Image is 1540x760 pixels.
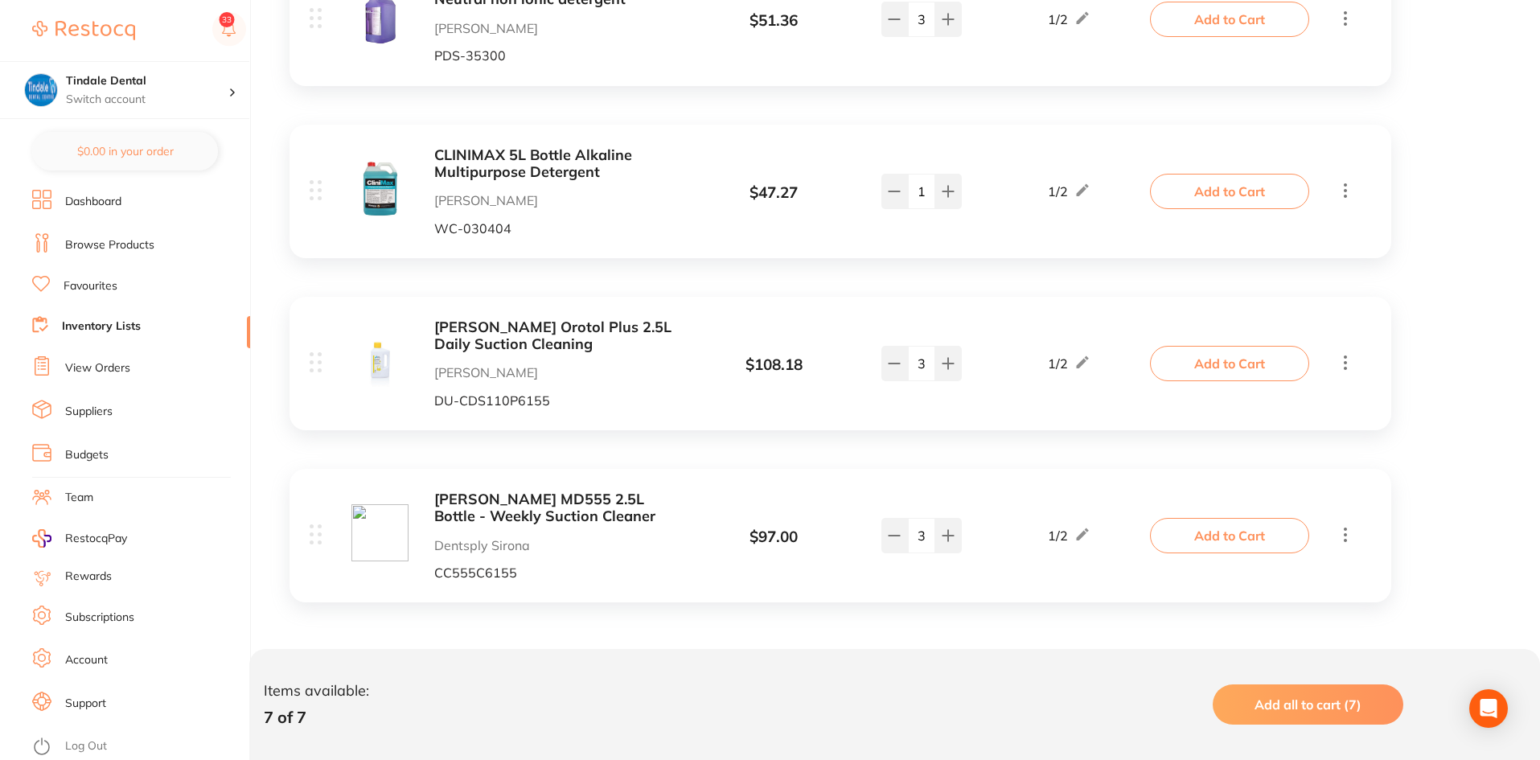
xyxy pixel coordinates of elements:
img: NC5qcGc [351,160,409,217]
div: 1 / 2 [1048,182,1090,201]
a: Favourites [64,278,117,294]
button: Log Out [32,734,245,760]
img: Tindale Dental [25,74,57,106]
div: 1 / 2 [1048,10,1090,29]
p: Dentsply Sirona [434,538,689,553]
div: $ 51.36 [689,12,858,30]
p: PDS-35300 [434,48,689,63]
div: Open Intercom Messenger [1469,689,1508,728]
p: 7 of 7 [264,708,369,726]
div: $ 108.18 [689,356,858,374]
div: $ 47.27 [689,184,858,202]
p: DU-CDS110P6155 [434,393,689,408]
img: RestocqPay [32,529,51,548]
a: Account [65,652,108,668]
div: $ 97.00 [689,528,858,546]
a: Dashboard [65,194,121,210]
a: Budgets [65,447,109,463]
a: Restocq Logo [32,12,135,49]
div: [PERSON_NAME] Orotol Plus 2.5L Daily Suction Cleaning [PERSON_NAME] DU-CDS110P6155 $108.18 1/2Add... [290,297,1391,430]
span: RestocqPay [65,531,127,547]
a: Suppliers [65,404,113,420]
button: [PERSON_NAME] Orotol Plus 2.5L Daily Suction Cleaning [434,319,689,352]
div: 1 / 2 [1048,354,1090,373]
p: Items available: [264,683,369,700]
button: Add all to cart (7) [1213,684,1403,725]
p: [PERSON_NAME] [434,365,689,380]
img: Restocq Logo [32,21,135,40]
button: Add to Cart [1150,2,1309,37]
img: Zw [351,332,409,389]
span: Add all to cart (7) [1255,696,1361,713]
a: Browse Products [65,237,154,253]
button: Add to Cart [1150,518,1309,553]
p: CC555C6155 [434,565,689,580]
a: RestocqPay [32,529,127,548]
p: Switch account [66,92,228,108]
a: Inventory Lists [62,318,141,335]
p: [PERSON_NAME] [434,21,689,35]
a: Team [65,490,93,506]
a: Rewards [65,569,112,585]
div: [PERSON_NAME] MD555 2.5L Bottle - Weekly Suction Cleaner Dentsply Sirona CC555C6155 $97.00 1/2Add... [290,469,1391,602]
p: [PERSON_NAME] [434,193,689,207]
button: $0.00 in your order [32,132,218,170]
a: Support [65,696,106,712]
a: Log Out [65,738,107,754]
div: CLINIMAX 5L Bottle Alkaline Multipurpose Detergent [PERSON_NAME] WC-030404 $47.27 1/2Add to Cart [290,125,1391,258]
img: MDI1LmpwZw [351,504,409,561]
button: [PERSON_NAME] MD555 2.5L Bottle - Weekly Suction Cleaner [434,491,689,524]
button: Add to Cart [1150,346,1309,381]
h4: Tindale Dental [66,73,228,89]
button: Add to Cart [1150,174,1309,209]
p: WC-030404 [434,221,689,236]
a: View Orders [65,360,130,376]
div: 1 / 2 [1048,526,1090,545]
button: CLINIMAX 5L Bottle Alkaline Multipurpose Detergent [434,147,689,180]
a: Subscriptions [65,610,134,626]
